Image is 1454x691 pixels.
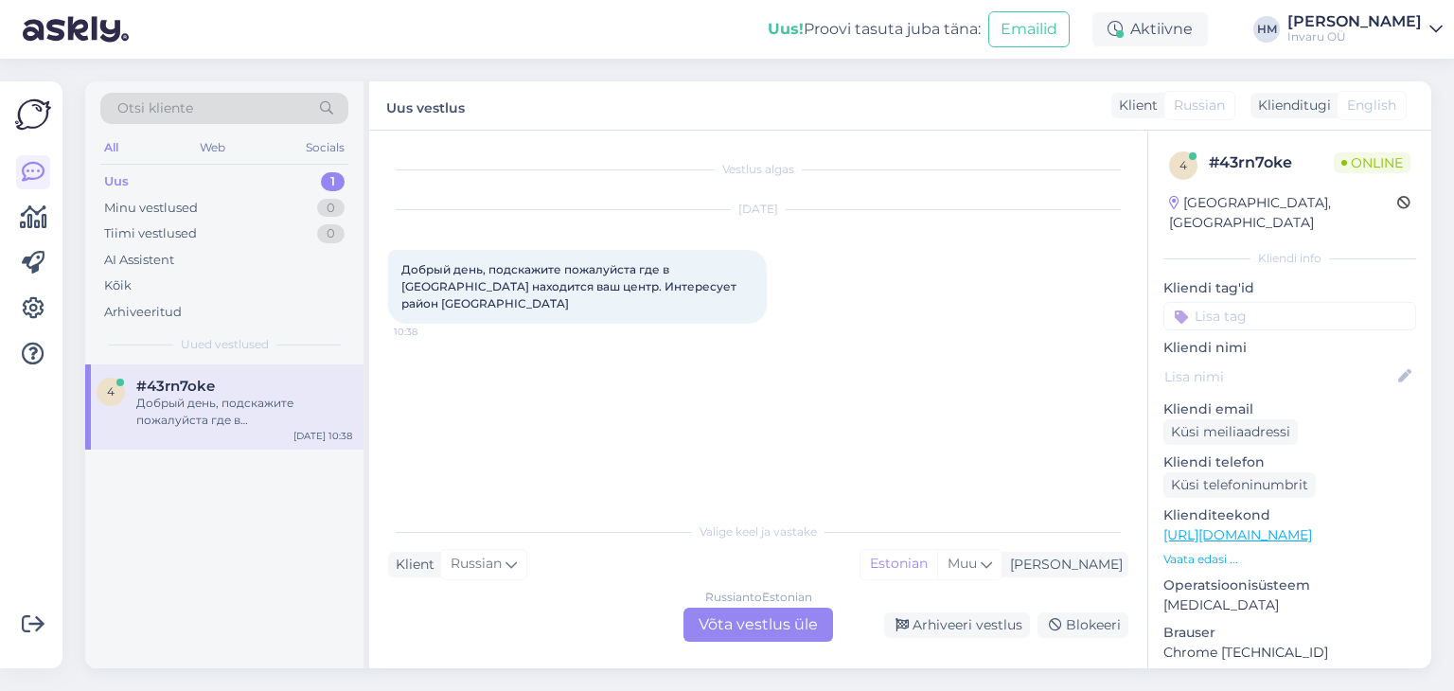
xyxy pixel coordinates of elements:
[317,199,345,218] div: 0
[683,608,833,642] div: Võta vestlus üle
[1169,193,1397,233] div: [GEOGRAPHIC_DATA], [GEOGRAPHIC_DATA]
[104,199,198,218] div: Minu vestlused
[860,550,937,578] div: Estonian
[401,262,739,310] span: Добрый день, подскажите пожалуйста где в [GEOGRAPHIC_DATA] находится ваш центр. Интересует район ...
[884,612,1030,638] div: Arhiveeri vestlus
[1163,419,1298,445] div: Küsi meiliaadressi
[705,589,812,606] div: Russian to Estonian
[1163,643,1416,663] p: Chrome [TECHNICAL_ID]
[1164,366,1394,387] input: Lisa nimi
[15,97,51,133] img: Askly Logo
[1163,250,1416,267] div: Kliendi info
[107,384,115,399] span: 4
[104,276,132,295] div: Kõik
[1163,302,1416,330] input: Lisa tag
[1163,472,1316,498] div: Küsi telefoninumbrit
[1163,623,1416,643] p: Brauser
[1163,338,1416,358] p: Kliendi nimi
[948,555,977,572] span: Muu
[136,395,352,429] div: Добрый день, подскажите пожалуйста где в [GEOGRAPHIC_DATA] находится ваш центр. Интересует район ...
[321,172,345,191] div: 1
[1253,16,1280,43] div: HM
[117,98,193,118] span: Otsi kliente
[1174,96,1225,115] span: Russian
[1163,576,1416,595] p: Operatsioonisüsteem
[1287,29,1422,44] div: Invaru OÜ
[1163,278,1416,298] p: Kliendi tag'id
[1287,14,1443,44] a: [PERSON_NAME]Invaru OÜ
[181,336,269,353] span: Uued vestlused
[388,201,1128,218] div: [DATE]
[104,251,174,270] div: AI Assistent
[100,135,122,160] div: All
[104,172,129,191] div: Uus
[196,135,229,160] div: Web
[388,523,1128,540] div: Valige keel ja vastake
[988,11,1070,47] button: Emailid
[1163,595,1416,615] p: [MEDICAL_DATA]
[293,429,352,443] div: [DATE] 10:38
[1111,96,1158,115] div: Klient
[1179,158,1187,172] span: 4
[386,93,465,118] label: Uus vestlus
[104,224,197,243] div: Tiimi vestlused
[317,224,345,243] div: 0
[1163,526,1312,543] a: [URL][DOMAIN_NAME]
[1163,551,1416,568] p: Vaata edasi ...
[1287,14,1422,29] div: [PERSON_NAME]
[768,18,981,41] div: Proovi tasuta juba täna:
[1209,151,1334,174] div: # 43rn7oke
[1163,399,1416,419] p: Kliendi email
[136,378,215,395] span: #43rn7oke
[394,325,465,339] span: 10:38
[388,555,434,575] div: Klient
[104,303,182,322] div: Arhiveeritud
[768,20,804,38] b: Uus!
[302,135,348,160] div: Socials
[1002,555,1123,575] div: [PERSON_NAME]
[1163,505,1416,525] p: Klienditeekond
[1250,96,1331,115] div: Klienditugi
[1334,152,1410,173] span: Online
[1347,96,1396,115] span: English
[1092,12,1208,46] div: Aktiivne
[1037,612,1128,638] div: Blokeeri
[1163,452,1416,472] p: Kliendi telefon
[388,161,1128,178] div: Vestlus algas
[451,554,502,575] span: Russian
